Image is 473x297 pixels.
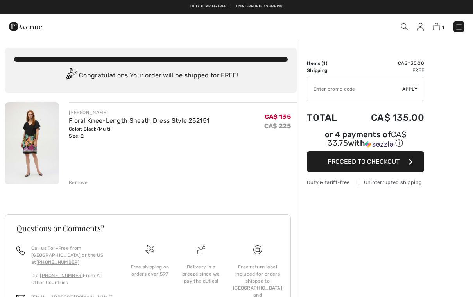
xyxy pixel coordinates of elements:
a: [PHONE_NUMBER] [40,273,83,278]
div: Delivery is a breeze since we pay the duties! [182,263,220,284]
div: Duty & tariff-free | Uninterrupted shipping [307,179,424,186]
div: Remove [69,179,88,186]
a: 1 [433,22,444,31]
div: Color: Black/Multi Size: 2 [69,125,210,140]
td: Free [349,67,424,74]
a: [PHONE_NUMBER] [36,259,79,265]
img: Free shipping on orders over $99 [145,245,154,254]
img: Menu [455,23,463,31]
span: 1 [442,25,444,30]
a: Floral Knee-Length Sheath Dress Style 252151 [69,117,210,124]
div: or 4 payments of with [307,131,424,148]
s: CA$ 225 [264,122,291,130]
span: CA$ 135 [265,113,291,120]
input: Promo code [307,77,402,101]
img: Sezzle [365,141,393,148]
p: Dial From All Other Countries [31,272,115,286]
img: Shopping Bag [433,23,440,30]
td: CA$ 135.00 [349,60,424,67]
img: Delivery is a breeze since we pay the duties! [197,245,205,254]
div: Free shipping on orders over $99 [131,263,169,277]
td: Shipping [307,67,349,74]
img: My Info [417,23,424,31]
span: Apply [402,86,418,93]
td: CA$ 135.00 [349,104,424,131]
div: [PERSON_NAME] [69,109,210,116]
a: 1ère Avenue [9,22,42,30]
span: Proceed to Checkout [328,158,400,165]
span: 1 [323,61,326,66]
h3: Questions or Comments? [16,224,279,232]
td: Items ( ) [307,60,349,67]
td: Total [307,104,349,131]
img: call [16,246,25,255]
img: 1ère Avenue [9,19,42,34]
p: Call us Toll-Free from [GEOGRAPHIC_DATA] or the US at [31,245,115,266]
img: Congratulation2.svg [63,68,79,84]
img: Search [401,23,408,30]
span: CA$ 33.75 [328,130,406,148]
div: Congratulations! Your order will be shipped for FREE! [14,68,288,84]
button: Proceed to Checkout [307,151,424,172]
div: or 4 payments ofCA$ 33.75withSezzle Click to learn more about Sezzle [307,131,424,151]
img: Floral Knee-Length Sheath Dress Style 252151 [5,102,59,184]
img: Free shipping on orders over $99 [253,245,262,254]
